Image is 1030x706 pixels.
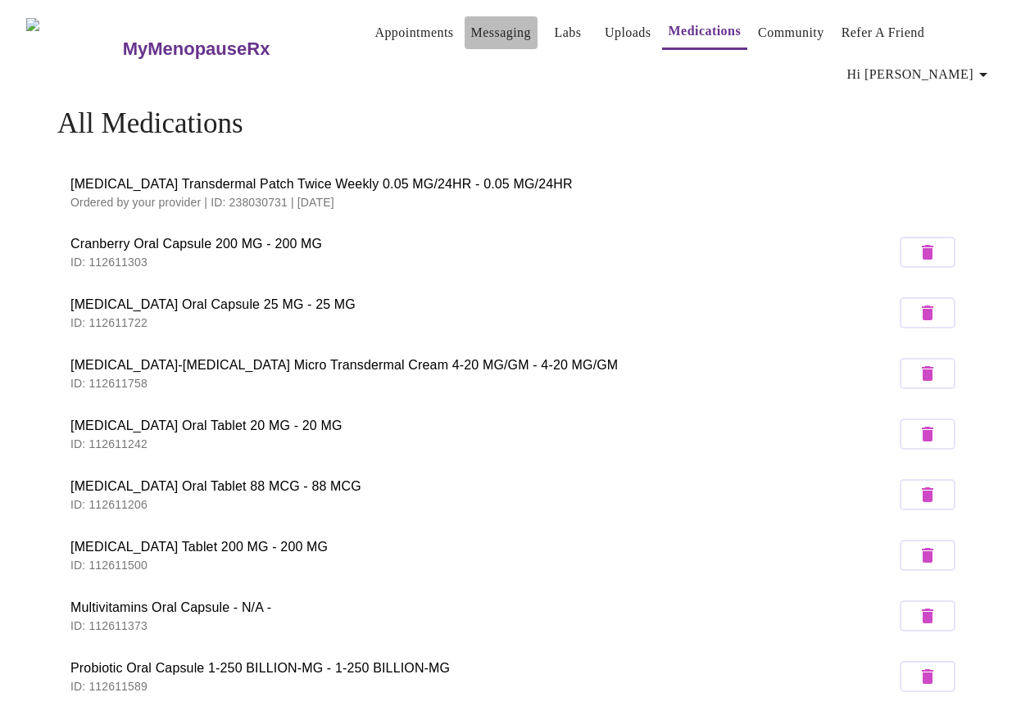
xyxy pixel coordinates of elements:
[70,537,896,557] span: [MEDICAL_DATA] Tablet 200 MG - 200 MG
[70,174,960,194] span: [MEDICAL_DATA] Transdermal Patch Twice Weekly 0.05 MG/24HR - 0.05 MG/24HR
[465,16,538,49] button: Messaging
[70,194,960,210] p: Ordered by your provider | ID: 238030731 | [DATE]
[70,436,896,452] p: ID: 112611242
[26,18,120,79] img: MyMenopauseRx Logo
[70,355,896,375] span: [MEDICAL_DATA]-[MEDICAL_DATA] Micro Transdermal Cream 4-20 MG/GM - 4-20 MG/GM
[841,58,1000,91] button: Hi [PERSON_NAME]
[70,416,896,436] span: [MEDICAL_DATA] Oral Tablet 20 MG - 20 MG
[847,63,993,86] span: Hi [PERSON_NAME]
[662,15,748,50] button: Medications
[374,21,453,44] a: Appointments
[751,16,831,49] button: Community
[70,496,896,513] p: ID: 112611206
[120,20,335,78] a: MyMenopauseRx
[842,21,925,44] a: Refer a Friend
[70,295,896,315] span: [MEDICAL_DATA] Oral Capsule 25 MG - 25 MG
[605,21,651,44] a: Uploads
[70,375,896,391] p: ID: 112611758
[57,107,973,140] h4: All Medications
[70,234,896,254] span: Cranberry Oral Capsule 200 MG - 200 MG
[70,254,896,270] p: ID: 112611303
[598,16,658,49] button: Uploads
[70,598,896,618] span: Multivitamins Oral Capsule - N/A -
[70,557,896,573] p: ID: 112611500
[368,16,460,49] button: Appointments
[70,678,896,695] p: ID: 112611589
[471,21,531,44] a: Messaging
[669,20,742,43] a: Medications
[835,16,932,49] button: Refer a Friend
[70,315,896,331] p: ID: 112611722
[70,658,896,678] span: Probiotic Oral Capsule 1-250 BILLION-MG - 1-250 BILLION-MG
[70,618,896,634] p: ID: 112611373
[758,21,824,44] a: Community
[123,38,270,60] h3: MyMenopauseRx
[70,477,896,496] span: [MEDICAL_DATA] Oral Tablet 88 MCG - 88 MCG
[542,16,594,49] button: Labs
[555,21,582,44] a: Labs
